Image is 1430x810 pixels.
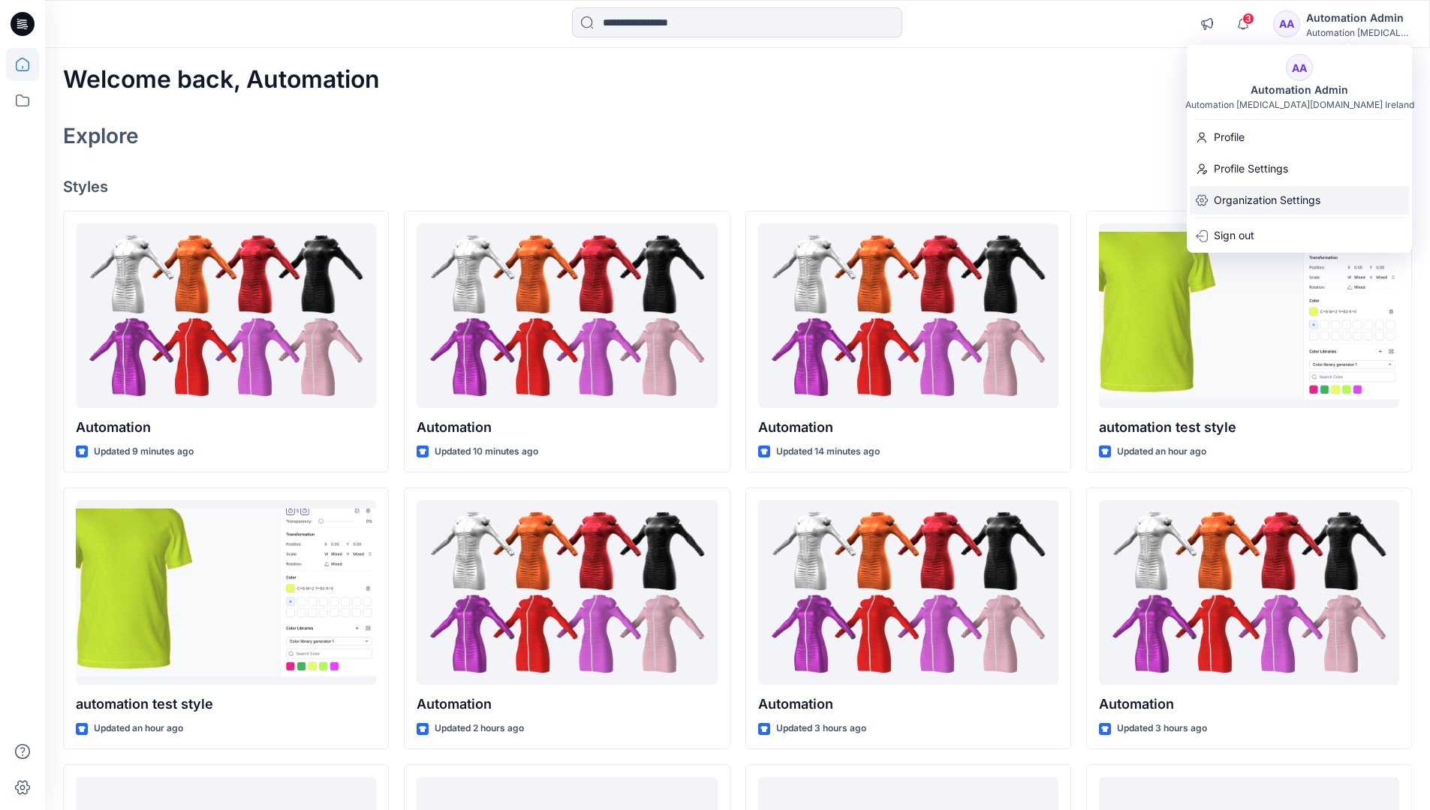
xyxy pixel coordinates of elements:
div: Automation [MEDICAL_DATA]... [1306,27,1411,38]
a: automation test style [1099,223,1399,409]
a: Automation [76,223,376,409]
a: Automation [758,223,1058,409]
p: Updated 9 minutes ago [94,444,194,460]
a: Automation [758,500,1058,685]
p: Updated 2 hours ago [435,721,524,736]
p: Sign out [1214,221,1254,250]
p: Updated an hour ago [94,721,183,736]
p: Automation [758,694,1058,715]
div: Automation Admin [1306,9,1411,27]
p: Automation [758,417,1058,438]
p: Profile [1214,123,1245,151]
p: Automation [417,694,717,715]
p: Organization Settings [1214,186,1320,214]
p: Updated an hour ago [1117,444,1206,460]
p: Automation [417,417,717,438]
a: automation test style [76,500,376,685]
a: Organization Settings [1187,186,1412,214]
h4: Styles [63,178,1412,196]
p: Automation [76,417,376,438]
p: Updated 3 hours ago [1117,721,1207,736]
a: Profile [1187,123,1412,151]
div: AA [1273,10,1300,37]
p: Automation [1099,694,1399,715]
a: Automation [417,500,717,685]
p: Profile Settings [1214,154,1288,183]
p: Updated 14 minutes ago [776,444,880,460]
a: Automation [1099,500,1399,685]
p: Updated 3 hours ago [776,721,866,736]
p: automation test style [76,694,376,715]
div: Automation Admin [1242,81,1357,99]
span: 3 [1242,13,1254,25]
a: Profile Settings [1187,154,1412,183]
div: AA [1286,54,1313,81]
h2: Welcome back, Automation [63,66,380,94]
div: Automation [MEDICAL_DATA][DOMAIN_NAME] Ireland [1185,99,1414,110]
p: Updated 10 minutes ago [435,444,538,460]
a: Automation [417,223,717,409]
p: automation test style [1099,417,1399,438]
h2: Explore [63,124,139,148]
